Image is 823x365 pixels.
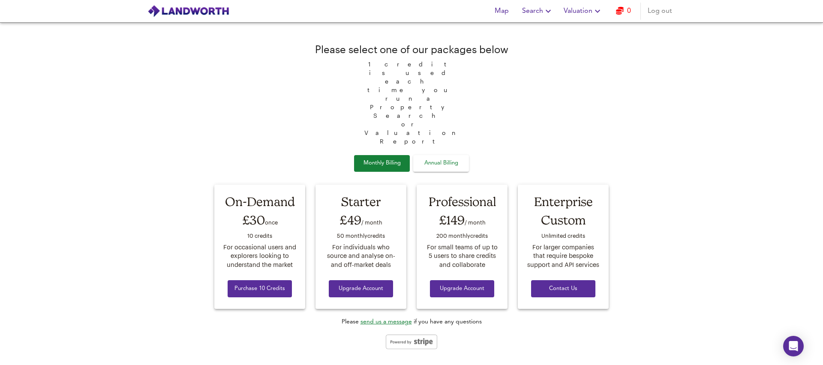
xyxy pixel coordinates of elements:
[538,284,589,294] span: Contact Us
[329,280,393,298] button: Upgrade Account
[560,3,606,20] button: Valuation
[519,3,557,20] button: Search
[531,280,595,298] button: Contact Us
[265,219,278,225] span: once
[360,57,463,146] span: 1 credit is used each time you run a Property Search or Valuation Report
[425,193,499,210] div: Professional
[425,230,499,243] div: 200 monthly credit s
[413,155,469,172] button: Annual Billing
[526,210,601,230] div: Custom
[315,42,508,57] div: Please select one of our packages below
[430,280,494,298] button: Upgrade Account
[564,5,603,17] span: Valuation
[526,193,601,210] div: Enterprise
[522,5,553,17] span: Search
[425,210,499,230] div: £149
[465,219,486,225] span: / month
[616,5,631,17] a: 0
[324,210,398,230] div: £49
[336,284,386,294] span: Upgrade Account
[648,5,672,17] span: Log out
[228,280,292,298] button: Purchase 10 Credits
[222,210,297,230] div: £30
[526,230,601,243] div: Unlimited credit s
[342,317,482,326] div: Please if you have any questions
[234,284,285,294] span: Purchase 10 Credits
[324,243,398,269] div: For individuals who source and analyse on- and off-market deals
[437,284,487,294] span: Upgrade Account
[386,335,437,349] img: stripe-logo
[360,319,412,325] a: send us a message
[324,193,398,210] div: Starter
[361,219,382,225] span: / month
[222,243,297,269] div: For occasional users and explorers looking to understand the market
[491,5,512,17] span: Map
[783,336,804,356] div: Open Intercom Messenger
[420,159,463,168] span: Annual Billing
[222,193,297,210] div: On-Demand
[488,3,515,20] button: Map
[324,230,398,243] div: 50 monthly credit s
[610,3,637,20] button: 0
[222,230,297,243] div: 10 credit s
[147,5,229,18] img: logo
[644,3,676,20] button: Log out
[526,243,601,269] div: For larger companies that require bespoke support and API services
[425,243,499,269] div: For small teams of up to 5 users to share credits and collaborate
